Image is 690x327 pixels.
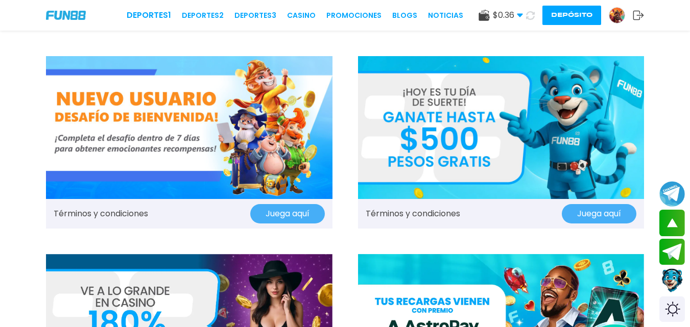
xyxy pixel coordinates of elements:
[234,10,276,21] a: Deportes3
[659,181,685,207] button: Join telegram channel
[609,7,633,23] a: Avatar
[326,10,382,21] a: Promociones
[493,9,523,21] span: $ 0.36
[287,10,316,21] a: CASINO
[46,11,86,19] img: Company Logo
[659,239,685,265] button: Join telegram
[659,210,685,236] button: scroll up
[659,267,685,294] button: Contact customer service
[428,10,463,21] a: NOTICIAS
[366,208,460,220] a: Términos y condiciones
[358,56,645,199] img: Promo Banner
[392,10,417,21] a: BLOGS
[54,208,148,220] a: Términos y condiciones
[609,8,625,23] img: Avatar
[659,296,685,322] div: Switch theme
[250,204,325,223] button: Juega aquí
[562,204,636,223] button: Juega aquí
[46,56,332,199] img: Promo Banner
[542,6,601,25] button: Depósito
[127,9,171,21] a: Deportes1
[182,10,224,21] a: Deportes2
